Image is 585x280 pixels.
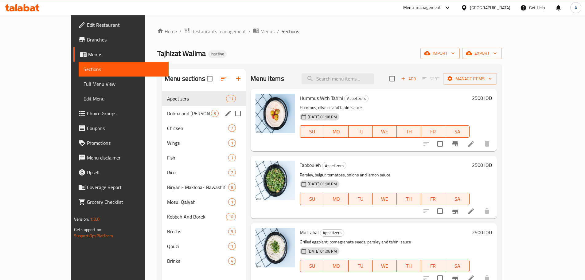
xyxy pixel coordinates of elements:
span: 1.0.0 [90,215,100,223]
span: Choice Groups [87,110,164,117]
span: Coverage Report [87,183,164,191]
div: Mosul Qalyah1 [162,195,246,209]
button: edit [224,109,233,118]
button: TU [349,260,373,272]
span: Wings [167,139,228,147]
h2: Menu sections [165,74,205,83]
span: Get support on: [74,226,102,234]
a: Edit Menu [79,91,169,106]
div: Fish1 [162,150,246,165]
img: Muttabal [255,228,295,267]
div: Kebbeh And Borek10 [162,209,246,224]
span: Full Menu View [84,80,164,88]
button: SU [300,125,324,138]
span: Mosul Qalyah [167,198,228,206]
h6: 2500 IQD [472,228,492,237]
span: TU [351,127,370,136]
div: Dolma and Sheikh Mahshi [167,110,211,117]
button: export [462,48,502,59]
div: items [228,154,236,161]
button: MO [324,193,349,205]
div: items [228,183,236,191]
span: Add item [399,74,418,84]
button: Branch-specific-item [448,136,462,151]
span: Add [400,75,417,82]
li: / [248,28,251,35]
button: Manage items [443,73,497,85]
button: TH [397,193,421,205]
button: SA [445,193,470,205]
span: Tajhizat Walima [157,46,206,60]
span: Grocery Checklist [87,198,164,206]
div: Dolma and [PERSON_NAME]3edit [162,106,246,121]
span: Edit Restaurant [87,21,164,29]
span: MO [327,127,346,136]
span: TH [399,127,419,136]
h6: 2500 IQD [472,161,492,169]
span: 11 [226,96,236,102]
div: Broths5 [162,224,246,239]
div: Qouzi [167,243,228,250]
span: Appetizers [167,95,226,102]
button: MO [324,125,349,138]
span: 5 [228,229,236,235]
button: delete [480,136,494,151]
button: SU [300,260,324,272]
nav: breadcrumb [157,27,502,35]
button: SA [445,260,470,272]
span: [DATE] 01:06 PM [305,181,339,187]
span: SA [448,195,467,203]
span: MO [327,262,346,270]
div: items [226,213,236,220]
img: Tabbouleh [255,161,295,200]
span: Chicken [167,124,228,132]
span: 7 [228,125,236,131]
div: items [228,228,236,235]
button: TH [397,125,421,138]
span: Kebbeh And Borek [167,213,226,220]
button: TU [349,125,373,138]
div: items [226,95,236,102]
button: SU [300,193,324,205]
span: MO [327,195,346,203]
div: items [228,257,236,265]
button: TH [397,260,421,272]
span: Appetizers [322,162,346,169]
a: Edit menu item [467,207,475,215]
a: Restaurants management [184,27,246,35]
div: items [228,243,236,250]
span: SA [448,127,467,136]
p: Parsley, bulgur, tomatoes, onions and lemon sauce [300,171,469,179]
span: TH [399,195,419,203]
button: FR [421,260,445,272]
span: Dolma and [PERSON_NAME] [167,110,211,117]
span: Restaurants management [191,28,246,35]
span: Appetizers [345,95,368,102]
span: 4 [228,258,236,264]
div: items [228,198,236,206]
span: Fish [167,154,228,161]
span: Broths [167,228,228,235]
span: Appetizers [320,229,344,236]
span: Select section [386,72,399,85]
span: TH [399,262,419,270]
a: Branches [73,32,169,47]
div: [GEOGRAPHIC_DATA] [470,4,510,11]
h6: 2500 IQD [472,94,492,102]
span: Biryani- Makloba- Nawashif [167,183,228,191]
span: Inactive [208,51,227,57]
a: Edit menu item [467,140,475,148]
a: Upsell [73,165,169,180]
span: Rice [167,169,228,176]
span: Edit Menu [84,95,164,102]
div: items [211,110,219,117]
button: MO [324,260,349,272]
button: WE [372,260,397,272]
a: Menu disclaimer [73,150,169,165]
